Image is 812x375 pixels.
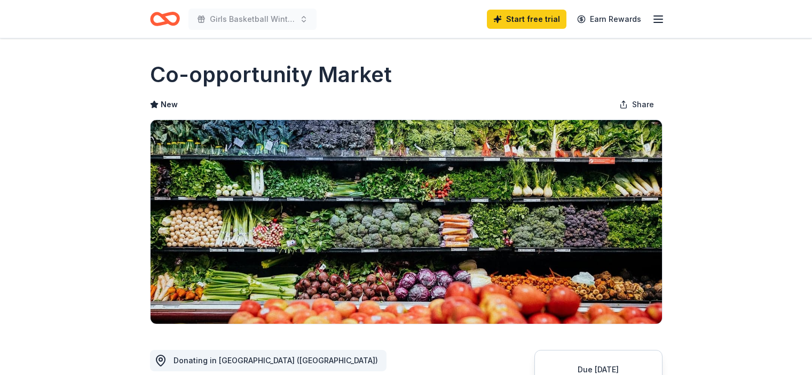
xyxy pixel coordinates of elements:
[150,60,392,90] h1: Co-opportunity Market
[571,10,648,29] a: Earn Rewards
[174,356,378,365] span: Donating in [GEOGRAPHIC_DATA] ([GEOGRAPHIC_DATA])
[487,10,566,29] a: Start free trial
[210,13,295,26] span: Girls Basketball Winter Tournament Trip
[611,94,663,115] button: Share
[632,98,654,111] span: Share
[188,9,317,30] button: Girls Basketball Winter Tournament Trip
[151,120,662,324] img: Image for Co-opportunity Market
[161,98,178,111] span: New
[150,6,180,31] a: Home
